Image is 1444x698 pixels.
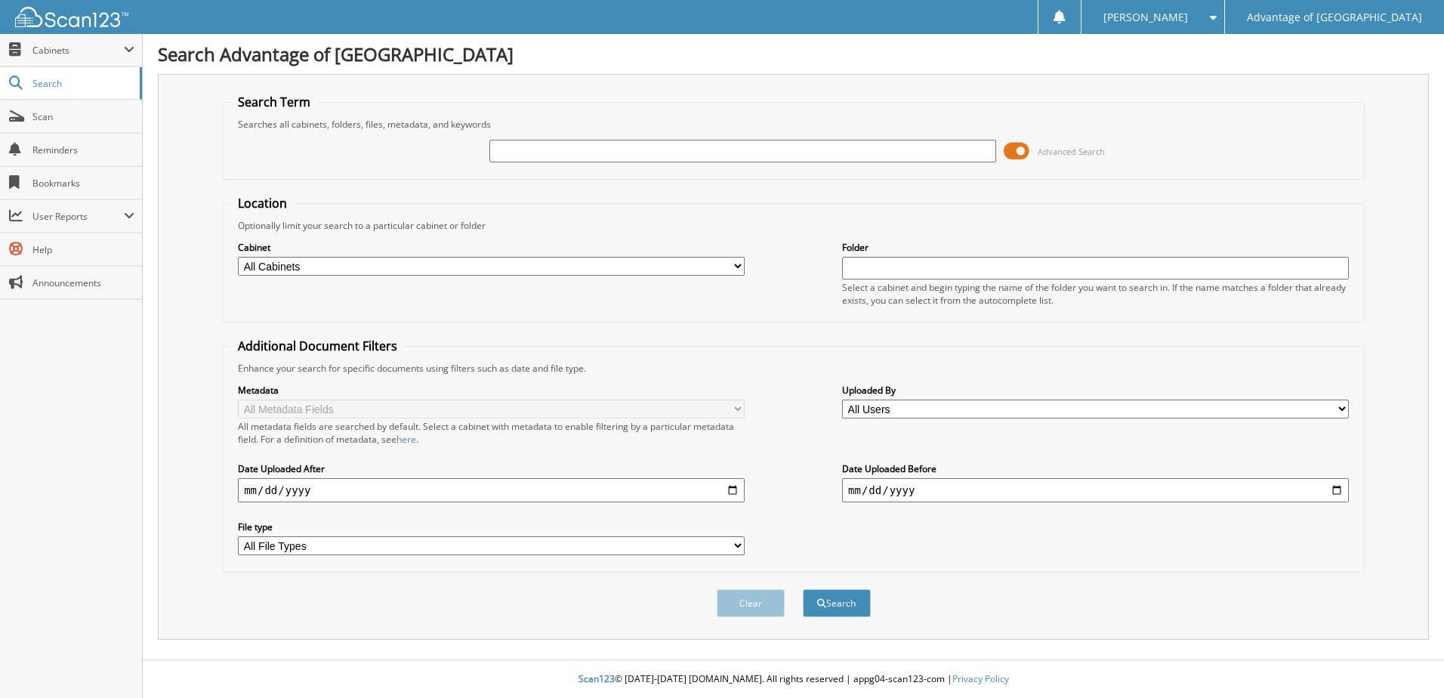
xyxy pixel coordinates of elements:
[32,243,134,256] span: Help
[803,589,871,617] button: Search
[238,462,745,475] label: Date Uploaded After
[842,281,1349,307] div: Select a cabinet and begin typing the name of the folder you want to search in. If the name match...
[238,478,745,502] input: start
[1038,146,1105,157] span: Advanced Search
[842,241,1349,254] label: Folder
[717,589,785,617] button: Clear
[842,462,1349,475] label: Date Uploaded Before
[230,195,295,212] legend: Location
[230,362,1356,375] div: Enhance your search for specific documents using filters such as date and file type.
[842,478,1349,502] input: end
[842,384,1349,397] label: Uploaded By
[143,661,1444,698] div: © [DATE]-[DATE] [DOMAIN_NAME]. All rights reserved | appg04-scan123-com |
[32,44,124,57] span: Cabinets
[1103,13,1188,22] span: [PERSON_NAME]
[238,520,745,533] label: File type
[238,241,745,254] label: Cabinet
[952,672,1009,685] a: Privacy Policy
[32,77,132,90] span: Search
[32,110,134,123] span: Scan
[32,276,134,289] span: Announcements
[158,42,1429,66] h1: Search Advantage of [GEOGRAPHIC_DATA]
[15,7,128,27] img: scan123-logo-white.svg
[230,118,1356,131] div: Searches all cabinets, folders, files, metadata, and keywords
[230,338,405,354] legend: Additional Document Filters
[579,672,615,685] span: Scan123
[230,94,318,110] legend: Search Term
[238,420,745,446] div: All metadata fields are searched by default. Select a cabinet with metadata to enable filtering b...
[32,144,134,156] span: Reminders
[32,177,134,190] span: Bookmarks
[396,433,416,446] a: here
[230,219,1356,232] div: Optionally limit your search to a particular cabinet or folder
[1247,13,1422,22] span: Advantage of [GEOGRAPHIC_DATA]
[32,210,124,223] span: User Reports
[238,384,745,397] label: Metadata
